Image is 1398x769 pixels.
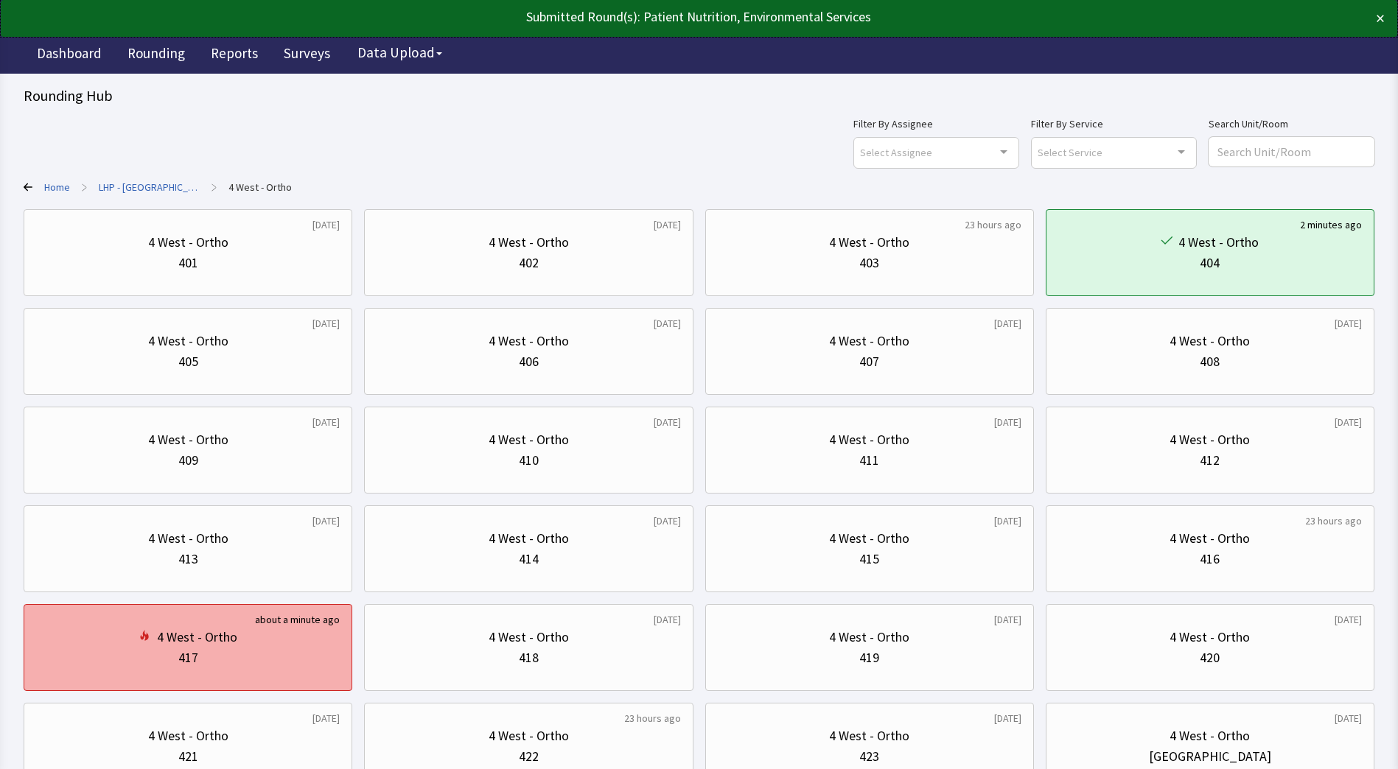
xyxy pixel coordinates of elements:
[44,180,70,194] a: Home
[860,144,932,161] span: Select Assignee
[148,232,228,253] div: 4 West - Ortho
[489,726,569,746] div: 4 West - Ortho
[994,711,1021,726] div: [DATE]
[273,37,341,74] a: Surveys
[1300,217,1362,232] div: 2 minutes ago
[489,331,569,351] div: 4 West - Ortho
[178,549,198,569] div: 413
[519,253,539,273] div: 402
[624,711,681,726] div: 23 hours ago
[654,415,681,429] div: [DATE]
[654,316,681,331] div: [DATE]
[489,528,569,549] div: 4 West - Ortho
[1149,746,1271,767] div: [GEOGRAPHIC_DATA]
[148,726,228,746] div: 4 West - Ortho
[859,647,879,668] div: 419
[178,746,198,767] div: 421
[1170,528,1250,549] div: 4 West - Ortho
[519,549,539,569] div: 414
[994,612,1021,627] div: [DATE]
[157,627,237,647] div: 4 West - Ortho
[26,37,113,74] a: Dashboard
[228,180,292,194] a: 4 West - Ortho
[255,612,340,627] div: about a minute ago
[312,513,340,528] div: [DATE]
[859,351,879,372] div: 407
[519,647,539,668] div: 418
[1335,612,1362,627] div: [DATE]
[178,253,198,273] div: 401
[1376,7,1385,30] button: ×
[13,7,1248,27] div: Submitted Round(s): Patient Nutrition, Environmental Services
[212,172,217,202] span: >
[1335,711,1362,726] div: [DATE]
[654,612,681,627] div: [DATE]
[82,172,87,202] span: >
[1031,115,1197,133] label: Filter By Service
[178,351,198,372] div: 405
[994,415,1021,429] div: [DATE]
[859,450,879,471] div: 411
[489,429,569,450] div: 4 West - Ortho
[1170,331,1250,351] div: 4 West - Ortho
[519,351,539,372] div: 406
[1209,115,1374,133] label: Search Unit/Room
[1170,726,1250,746] div: 4 West - Ortho
[1209,137,1374,166] input: Search Unit/Room
[853,115,1019,133] label: Filter By Assignee
[1305,513,1362,528] div: 23 hours ago
[178,450,198,471] div: 409
[519,450,539,471] div: 410
[24,85,1374,106] div: Rounding Hub
[148,528,228,549] div: 4 West - Ortho
[200,37,269,74] a: Reports
[829,331,909,351] div: 4 West - Ortho
[1335,316,1362,331] div: [DATE]
[116,37,196,74] a: Rounding
[859,746,879,767] div: 423
[148,331,228,351] div: 4 West - Ortho
[1200,450,1220,471] div: 412
[1200,647,1220,668] div: 420
[1335,415,1362,429] div: [DATE]
[312,217,340,232] div: [DATE]
[829,726,909,746] div: 4 West - Ortho
[654,513,681,528] div: [DATE]
[994,513,1021,528] div: [DATE]
[489,232,569,253] div: 4 West - Ortho
[148,429,228,450] div: 4 West - Ortho
[349,39,451,66] button: Data Upload
[994,316,1021,331] div: [DATE]
[1038,144,1102,161] span: Select Service
[1200,351,1220,372] div: 408
[519,746,539,767] div: 422
[312,316,340,331] div: [DATE]
[965,217,1021,232] div: 23 hours ago
[829,429,909,450] div: 4 West - Ortho
[178,647,198,668] div: 417
[829,627,909,647] div: 4 West - Ortho
[829,232,909,253] div: 4 West - Ortho
[312,711,340,726] div: [DATE]
[1178,232,1259,253] div: 4 West - Ortho
[1200,253,1220,273] div: 404
[859,253,879,273] div: 403
[489,627,569,647] div: 4 West - Ortho
[1200,549,1220,569] div: 416
[312,415,340,429] div: [DATE]
[654,217,681,232] div: [DATE]
[859,549,879,569] div: 415
[1170,429,1250,450] div: 4 West - Ortho
[829,528,909,549] div: 4 West - Ortho
[99,180,200,194] a: LHP - Pascack Valley
[1170,627,1250,647] div: 4 West - Ortho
